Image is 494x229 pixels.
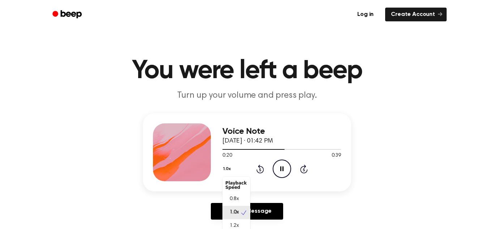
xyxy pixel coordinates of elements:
button: 1.0x [222,163,233,175]
div: Playback Speed [222,178,250,192]
span: 0.8x [230,195,239,203]
span: 1.0x [230,209,239,216]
